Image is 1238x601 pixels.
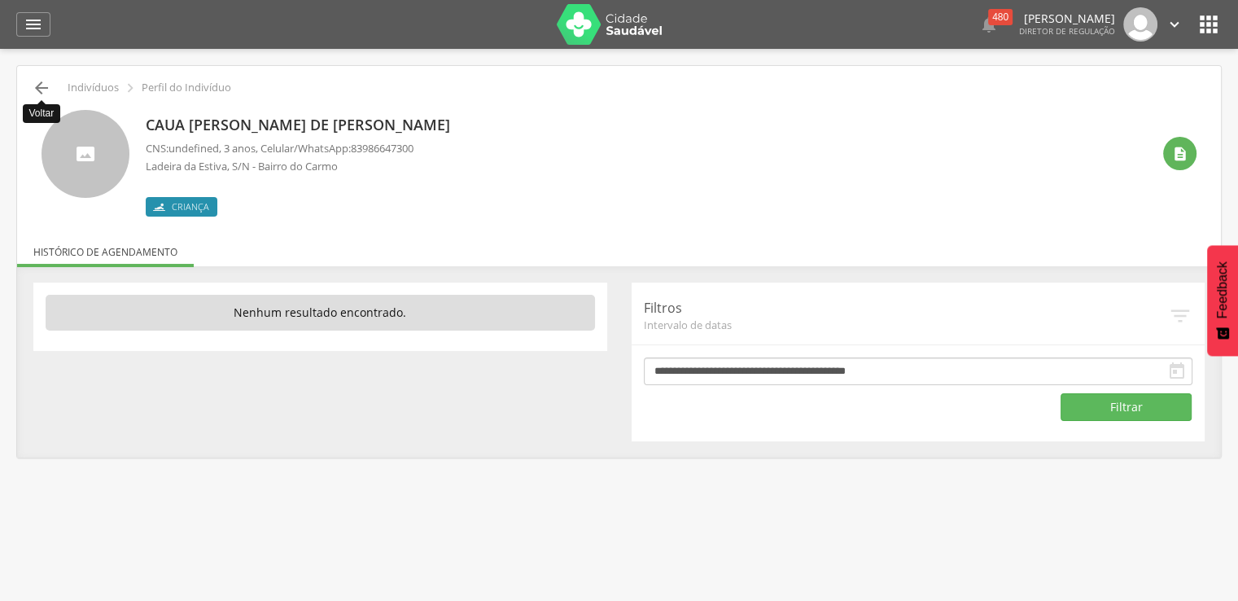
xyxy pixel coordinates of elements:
a:  [1166,7,1183,42]
p: Filtros [644,299,1169,318]
div: Voltar [23,104,61,123]
i:  [1167,362,1187,381]
p: [PERSON_NAME] [1019,13,1115,24]
i:  [121,79,139,97]
span: Intervalo de datas [644,318,1169,332]
i:  [1196,11,1222,37]
i:  [1172,146,1188,162]
i:  [32,78,51,98]
a:  [16,12,50,37]
i:  [1166,15,1183,33]
span: Criança [172,200,209,213]
a:  480 [979,7,999,42]
p: Caua [PERSON_NAME] de [PERSON_NAME] [146,115,458,136]
p: CNS: , 3 anos, Celular/WhatsApp: [146,141,413,156]
p: Nenhum resultado encontrado. [46,295,595,331]
button: Filtrar [1061,393,1192,421]
span: 83986647300 [351,141,413,156]
i:  [1168,304,1192,328]
button: Feedback - Mostrar pesquisa [1207,245,1238,356]
p: Perfil do Indivíduo [142,81,231,94]
div: 480 [988,9,1013,25]
span: Feedback [1215,261,1230,318]
span: undefined [168,141,219,156]
i:  [979,15,999,34]
p: Indivíduos [68,81,119,94]
span: Diretor de regulação [1019,25,1115,37]
i:  [24,15,43,34]
p: Ladeira da Estiva, S/N - Bairro do Carmo [146,159,413,174]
